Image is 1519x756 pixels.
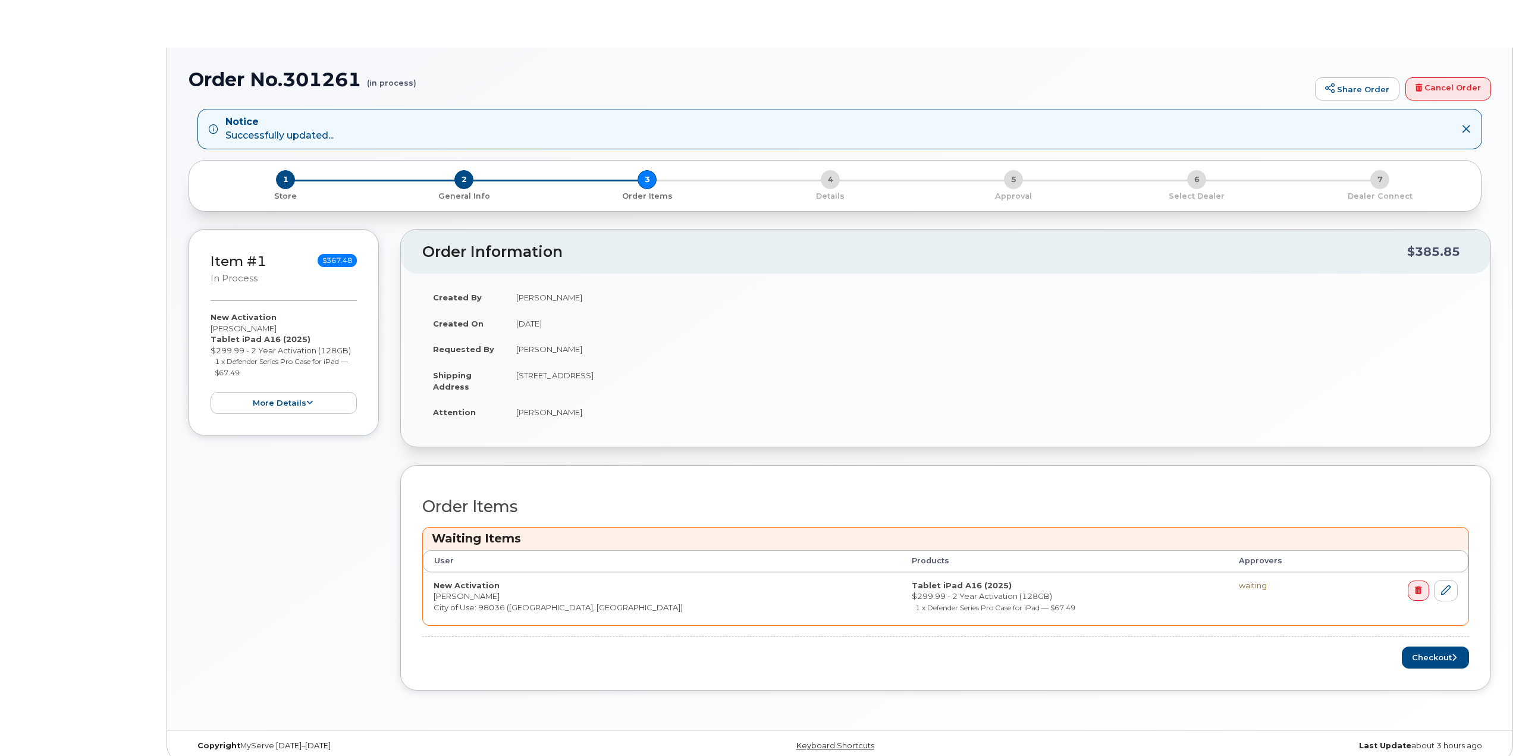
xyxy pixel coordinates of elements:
strong: Created By [433,293,482,302]
h1: Order No.301261 [189,69,1309,90]
h2: Order Items [422,498,1469,516]
small: 1 x Defender Series Pro Case for iPad — $67.49 [915,603,1075,612]
div: MyServe [DATE]–[DATE] [189,741,623,751]
th: User [423,550,901,572]
span: 2 [454,170,473,189]
td: [STREET_ADDRESS] [506,362,1469,399]
div: about 3 hours ago [1057,741,1491,751]
small: 1 x Defender Series Pro Case for iPad — $67.49 [215,357,348,377]
strong: Tablet iPad A16 (2025) [211,334,310,344]
strong: Created On [433,319,484,328]
strong: Notice [225,115,334,129]
button: Checkout [1402,647,1469,669]
p: General Info [377,191,551,202]
strong: Copyright [197,741,240,750]
td: [DATE] [506,310,1469,337]
th: Approvers [1228,550,1343,572]
a: 1 Store [199,189,372,202]
span: $367.48 [318,254,357,267]
a: Share Order [1315,77,1399,101]
div: [PERSON_NAME] $299.99 - 2 Year Activation (128GB) [211,312,357,414]
span: 1 [276,170,295,189]
div: waiting [1239,580,1332,591]
strong: Requested By [433,344,494,354]
button: more details [211,392,357,414]
a: Item #1 [211,253,266,269]
td: $299.99 - 2 Year Activation (128GB) [901,572,1228,626]
a: 2 General Info [372,189,555,202]
th: Products [901,550,1228,572]
small: in process [211,273,258,284]
td: [PERSON_NAME] [506,336,1469,362]
strong: New Activation [211,312,277,322]
div: Successfully updated... [225,115,334,143]
h2: Order Information [422,244,1407,261]
td: [PERSON_NAME] [506,399,1469,425]
strong: Shipping Address [433,371,472,391]
a: Cancel Order [1405,77,1491,101]
strong: Tablet iPad A16 (2025) [912,581,1012,590]
td: [PERSON_NAME] [506,284,1469,310]
strong: New Activation [434,581,500,590]
td: [PERSON_NAME] City of Use: 98036 ([GEOGRAPHIC_DATA], [GEOGRAPHIC_DATA]) [423,572,901,626]
h3: Waiting Items [432,531,1460,547]
strong: Attention [433,407,476,417]
small: (in process) [367,69,416,87]
p: Store [203,191,368,202]
strong: Last Update [1359,741,1411,750]
div: $385.85 [1407,240,1460,263]
a: Keyboard Shortcuts [796,741,874,750]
